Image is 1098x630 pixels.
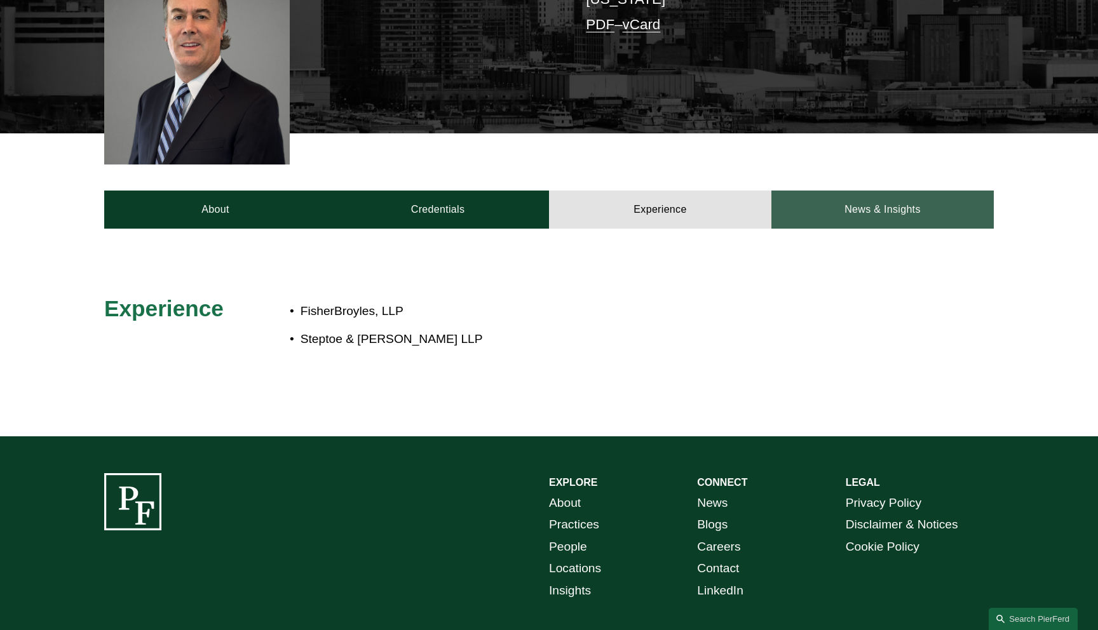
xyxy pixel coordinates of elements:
[697,580,743,602] a: LinkedIn
[697,492,728,514] a: News
[549,514,599,536] a: Practices
[104,296,224,321] span: Experience
[846,477,880,488] strong: LEGAL
[586,17,614,32] a: PDF
[301,300,883,323] p: FisherBroyles, LLP
[771,191,994,229] a: News & Insights
[623,17,661,32] a: vCard
[697,514,728,536] a: Blogs
[549,558,601,580] a: Locations
[327,191,549,229] a: Credentials
[846,514,958,536] a: Disclaimer & Notices
[104,191,327,229] a: About
[549,580,591,602] a: Insights
[697,477,747,488] strong: CONNECT
[549,536,587,558] a: People
[846,536,919,558] a: Cookie Policy
[697,536,740,558] a: Careers
[549,477,597,488] strong: EXPLORE
[846,492,921,514] a: Privacy Policy
[697,558,739,580] a: Contact
[549,492,581,514] a: About
[549,191,771,229] a: Experience
[989,608,1078,630] a: Search this site
[301,328,883,351] p: Steptoe & [PERSON_NAME] LLP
